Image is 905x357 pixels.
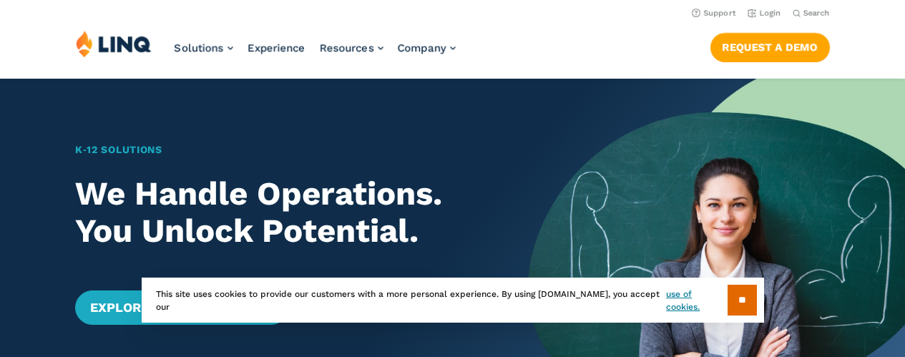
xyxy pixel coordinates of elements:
[76,30,152,57] img: LINQ | K‑12 Software
[398,41,456,54] a: Company
[398,41,446,54] span: Company
[320,41,383,54] a: Resources
[248,41,305,54] a: Experience
[175,41,224,54] span: Solutions
[710,30,830,62] nav: Button Navigation
[748,9,781,18] a: Login
[75,175,491,250] h2: We Handle Operations. You Unlock Potential.
[793,8,830,19] button: Open Search Bar
[320,41,374,54] span: Resources
[710,33,830,62] a: Request a Demo
[692,9,736,18] a: Support
[142,278,764,323] div: This site uses cookies to provide our customers with a more personal experience. By using [DOMAIN...
[175,41,233,54] a: Solutions
[666,288,727,313] a: use of cookies.
[175,30,456,77] nav: Primary Navigation
[75,142,491,157] h1: K‑12 Solutions
[803,9,830,18] span: Search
